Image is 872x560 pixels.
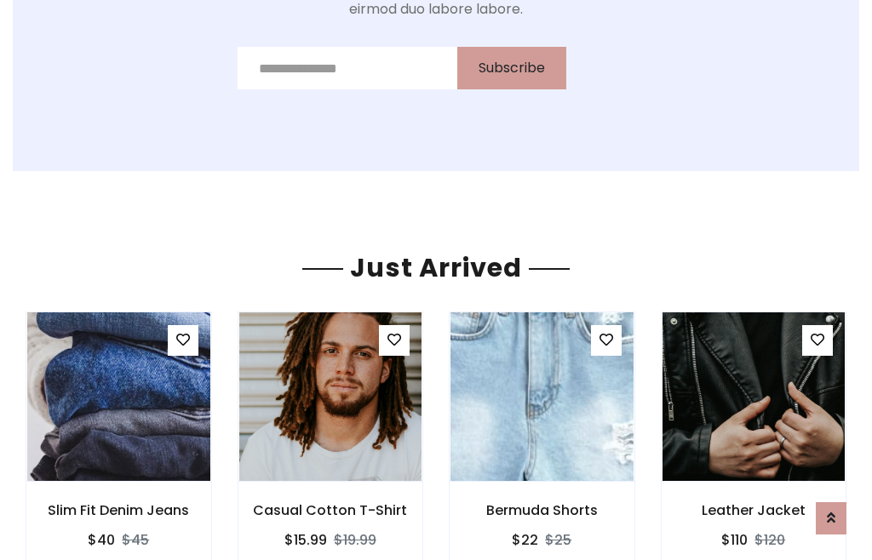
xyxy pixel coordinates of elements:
span: Just Arrived [343,249,529,286]
h6: $40 [88,532,115,548]
h6: Slim Fit Denim Jeans [26,502,211,518]
del: $25 [545,530,571,550]
h6: $15.99 [284,532,327,548]
h6: Leather Jacket [662,502,846,518]
h6: $110 [721,532,748,548]
del: $120 [754,530,785,550]
h6: Casual Cotton T-Shirt [238,502,423,518]
h6: Bermuda Shorts [450,502,634,518]
del: $19.99 [334,530,376,550]
button: Subscribe [457,47,566,89]
h6: $22 [512,532,538,548]
del: $45 [122,530,149,550]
